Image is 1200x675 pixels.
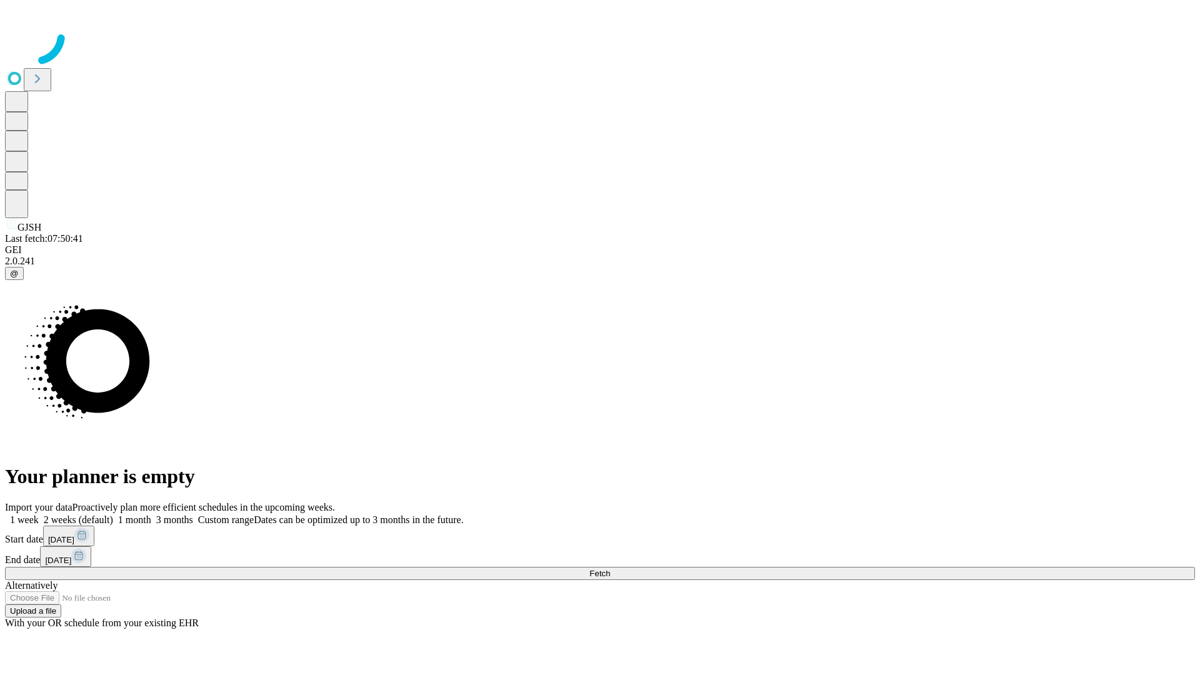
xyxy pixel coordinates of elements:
[5,502,72,512] span: Import your data
[45,556,71,565] span: [DATE]
[254,514,463,525] span: Dates can be optimized up to 3 months in the future.
[10,514,39,525] span: 1 week
[589,569,610,578] span: Fetch
[5,567,1195,580] button: Fetch
[48,535,74,544] span: [DATE]
[198,514,254,525] span: Custom range
[5,256,1195,267] div: 2.0.241
[156,514,193,525] span: 3 months
[5,546,1195,567] div: End date
[5,604,61,617] button: Upload a file
[118,514,151,525] span: 1 month
[10,269,19,278] span: @
[5,526,1195,546] div: Start date
[44,514,113,525] span: 2 weeks (default)
[5,233,83,244] span: Last fetch: 07:50:41
[40,546,91,567] button: [DATE]
[43,526,94,546] button: [DATE]
[5,617,199,628] span: With your OR schedule from your existing EHR
[5,244,1195,256] div: GEI
[72,502,335,512] span: Proactively plan more efficient schedules in the upcoming weeks.
[5,267,24,280] button: @
[5,465,1195,488] h1: Your planner is empty
[17,222,41,232] span: GJSH
[5,580,57,591] span: Alternatively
